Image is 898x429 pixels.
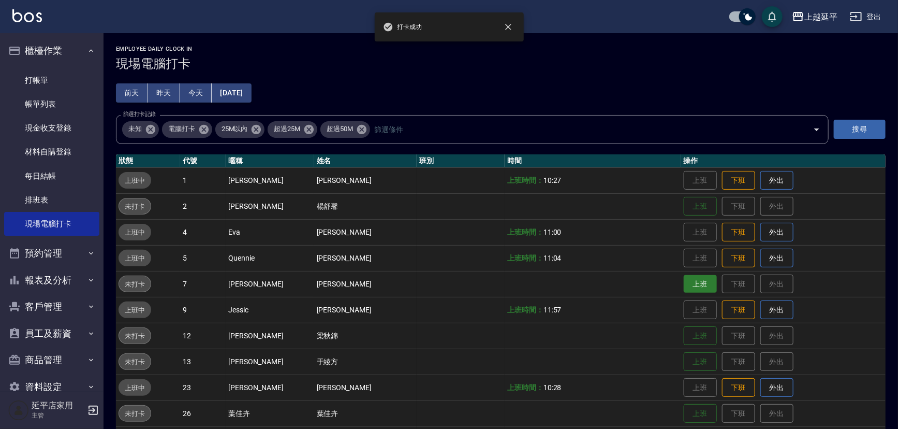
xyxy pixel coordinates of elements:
td: 9 [180,297,226,323]
td: 楊舒馨 [314,193,417,219]
th: 操作 [681,154,886,168]
button: 前天 [116,83,148,103]
button: 昨天 [148,83,180,103]
span: 11:00 [543,228,562,236]
button: 外出 [760,223,793,242]
td: [PERSON_NAME] [226,375,314,401]
td: Quennie [226,245,314,271]
span: 10:27 [543,176,562,184]
div: 上越延平 [804,10,837,23]
td: [PERSON_NAME] [226,349,314,375]
button: save [762,6,783,27]
button: 員工及薪資 [4,320,99,347]
td: 1 [180,167,226,193]
button: 上班 [684,352,717,371]
span: 打卡成功 [383,22,422,32]
div: 超過50M [320,121,370,138]
button: 上班 [684,404,717,423]
div: 電腦打卡 [162,121,212,138]
td: [PERSON_NAME] [226,323,314,349]
td: 7 [180,271,226,297]
span: 未打卡 [119,279,151,290]
td: [PERSON_NAME] [314,219,417,245]
label: 篩選打卡記錄 [123,110,156,118]
td: 于綾方 [314,349,417,375]
button: 上班 [684,197,717,216]
a: 排班表 [4,188,99,212]
th: 時間 [505,154,681,168]
th: 代號 [180,154,226,168]
span: 未打卡 [119,408,151,419]
span: 上班中 [119,382,151,393]
button: Open [808,121,825,138]
button: 櫃檯作業 [4,37,99,64]
button: 外出 [760,249,793,268]
span: 上班中 [119,253,151,264]
button: 資料設定 [4,374,99,401]
button: 登出 [846,7,886,26]
button: [DATE] [212,83,251,103]
button: 上班 [684,326,717,346]
td: [PERSON_NAME] [226,193,314,219]
td: [PERSON_NAME] [314,375,417,401]
button: 今天 [180,83,212,103]
img: Person [8,400,29,421]
span: 25M以內 [215,124,254,134]
span: 未打卡 [119,356,151,367]
span: 10:28 [543,383,562,392]
button: 上越延平 [788,6,842,27]
span: 上班中 [119,305,151,316]
td: Jessic [226,297,314,323]
td: [PERSON_NAME] [314,245,417,271]
span: 超過50M [320,124,359,134]
td: 葉佳卉 [226,401,314,426]
td: 13 [180,349,226,375]
b: 上班時間： [507,254,543,262]
span: 電腦打卡 [162,124,201,134]
div: 25M以內 [215,121,265,138]
button: 外出 [760,171,793,190]
a: 現場電腦打卡 [4,212,99,236]
td: 26 [180,401,226,426]
h2: Employee Daily Clock In [116,46,886,52]
td: 5 [180,245,226,271]
td: 23 [180,375,226,401]
a: 材料自購登錄 [4,140,99,164]
button: 下班 [722,171,755,190]
button: 下班 [722,378,755,397]
span: 上班中 [119,227,151,238]
td: [PERSON_NAME] [314,297,417,323]
button: 上班 [684,275,717,293]
td: 2 [180,193,226,219]
button: 下班 [722,223,755,242]
td: [PERSON_NAME] [314,167,417,193]
b: 上班時間： [507,306,543,314]
td: 4 [180,219,226,245]
span: 超過25M [268,124,306,134]
span: 11:57 [543,306,562,314]
button: 外出 [760,301,793,320]
th: 姓名 [314,154,417,168]
th: 暱稱 [226,154,314,168]
th: 狀態 [116,154,180,168]
a: 現金收支登錄 [4,116,99,140]
h3: 現場電腦打卡 [116,56,886,71]
td: [PERSON_NAME] [226,271,314,297]
td: 葉佳卉 [314,401,417,426]
td: [PERSON_NAME] [226,167,314,193]
b: 上班時間： [507,228,543,236]
span: 未知 [122,124,148,134]
a: 帳單列表 [4,92,99,116]
b: 上班時間： [507,383,543,392]
img: Logo [12,9,42,22]
td: [PERSON_NAME] [314,271,417,297]
button: 下班 [722,249,755,268]
button: 外出 [760,378,793,397]
input: 篩選條件 [372,120,795,138]
a: 每日結帳 [4,164,99,188]
button: 報表及分析 [4,267,99,294]
span: 未打卡 [119,331,151,341]
td: 12 [180,323,226,349]
a: 打帳單 [4,68,99,92]
button: 下班 [722,301,755,320]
